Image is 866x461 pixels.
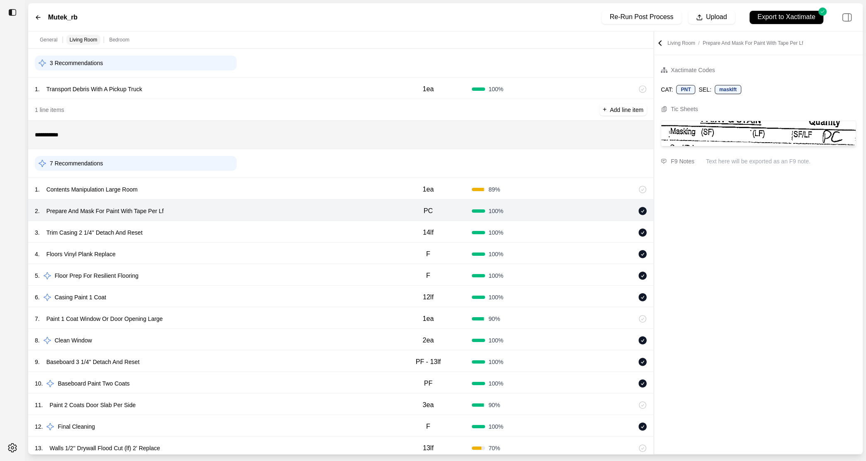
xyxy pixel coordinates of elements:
p: 7 . [35,315,40,323]
p: 3 Recommendations [50,59,103,67]
p: 1 . [35,85,40,93]
p: Paint 1 Coat Window Or Door Opening Large [43,313,166,325]
span: 100 % [488,336,503,345]
img: Cropped Image [661,121,856,146]
p: Export to Xactimate [757,12,815,22]
span: 100 % [488,250,503,258]
p: 12lf [423,292,434,302]
span: 100 % [488,207,503,215]
span: 100 % [488,422,503,431]
p: General [40,36,58,43]
p: 2 . [35,207,40,215]
p: 1ea [423,314,434,324]
p: 3ea [423,400,434,410]
p: Final Cleaning [54,421,98,432]
p: SEL: [699,85,711,94]
p: Casing Paint 1 Coat [51,291,110,303]
p: + [603,105,606,114]
p: 4 . [35,250,40,258]
div: F9 Notes [671,156,694,166]
p: Walls 1/2'' Drywall Flood Cut (lf) 2' Replace [46,442,163,454]
p: Living Room [667,40,803,46]
p: Transport Debris With A Pickup Truck [43,83,146,95]
p: 14lf [423,228,434,238]
p: Floor Prep For Resilient Flooring [51,270,142,281]
div: Tic Sheets [671,104,698,114]
span: 90 % [488,401,500,409]
p: 12 . [35,422,43,431]
p: Baseboard Paint Two Coats [54,378,133,389]
p: 9 . [35,358,40,366]
p: 2ea [423,335,434,345]
div: PNT [676,85,695,94]
img: comment [661,159,667,164]
img: toggle sidebar [8,8,17,17]
span: 90 % [488,315,500,323]
p: 8 . [35,336,40,345]
p: Text here will be exported as an F9 note. [706,157,856,165]
p: 13lf [423,443,434,453]
p: 13 . [35,444,43,452]
p: 7 Recommendations [50,159,103,167]
p: PF - 13lf [416,357,441,367]
div: masklft [715,85,741,94]
p: 1ea [423,184,434,194]
label: Mutek_rb [48,12,78,22]
p: Paint 2 Coats Door Slab Per Side [46,399,139,411]
p: CAT: [661,85,673,94]
p: Upload [706,12,727,22]
p: 1ea [423,84,434,94]
span: 100 % [488,228,503,237]
p: 11 . [35,401,43,409]
p: F [426,249,430,259]
p: Clean Window [51,335,95,346]
span: 100 % [488,358,503,366]
p: Floors Vinyl Plank Replace [43,248,119,260]
p: F [426,422,430,432]
span: 100 % [488,272,503,280]
div: Xactimate Codes [671,65,715,75]
p: Re-Run Post Process [610,12,674,22]
p: Prepare And Mask For Paint With Tape Per Lf [43,205,167,217]
p: Add line item [610,106,643,114]
button: Export to Xactimate [742,7,831,28]
span: 100 % [488,293,503,301]
p: 10 . [35,379,43,388]
p: PC [424,206,433,216]
span: / [695,40,703,46]
span: Prepare And Mask For Paint With Tape Per Lf [703,40,803,46]
p: 3 . [35,228,40,237]
span: 100 % [488,379,503,388]
p: Baseboard 3 1/4'' Detach And Reset [43,356,143,368]
span: 70 % [488,444,500,452]
span: 100 % [488,85,503,93]
span: 89 % [488,185,500,194]
p: 6 . [35,293,40,301]
p: Living Room [70,36,97,43]
p: Contents Manipulation Large Room [43,184,141,195]
p: Trim Casing 2 1/4'' Detach And Reset [43,227,146,238]
p: PF [424,379,432,388]
button: +Add line item [599,104,647,116]
img: right-panel.svg [838,8,856,27]
p: 5 . [35,272,40,280]
button: Re-Run Post Process [602,11,681,24]
button: Export to Xactimate [750,11,823,24]
p: F [426,271,430,281]
p: 1 . [35,185,40,194]
p: Bedroom [109,36,129,43]
p: 1 line items [35,106,64,114]
button: Upload [688,11,735,24]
